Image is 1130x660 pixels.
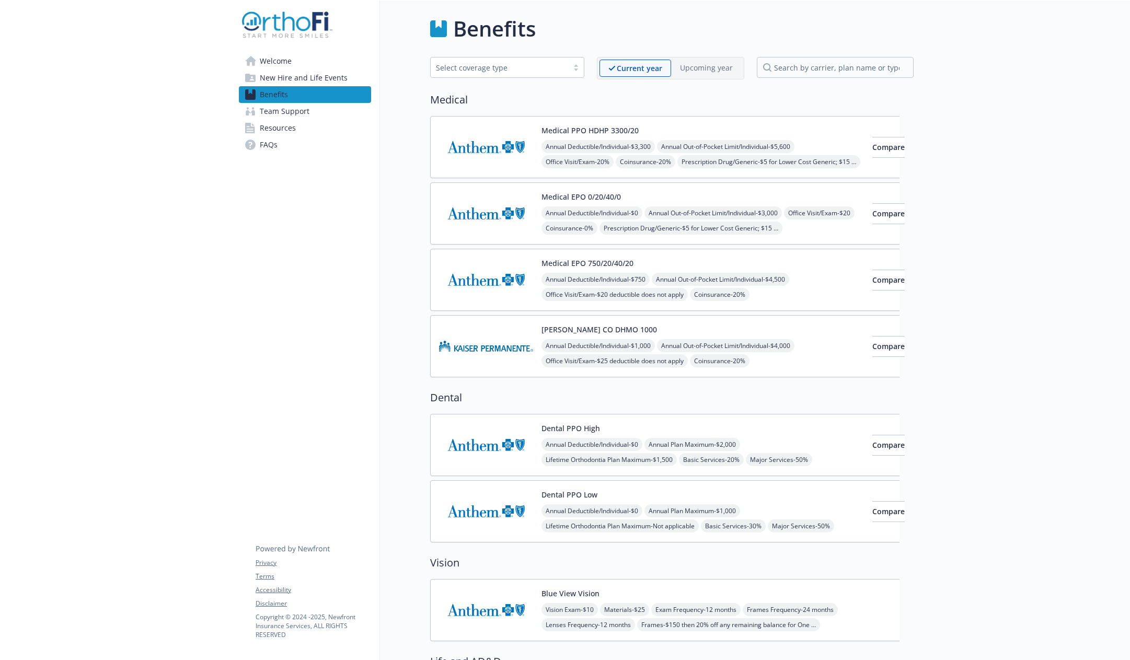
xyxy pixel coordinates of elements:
span: Major Services - 50% [768,519,834,532]
span: Compare [872,506,905,516]
button: Medical EPO 750/20/40/20 [541,258,633,269]
h2: Dental [430,390,914,406]
button: Dental PPO High [541,423,600,434]
span: Annual Out-of-Pocket Limit/Individual - $4,500 [652,273,789,286]
a: Privacy [256,558,371,568]
span: Basic Services - 20% [679,453,744,466]
span: Lifetime Orthodontia Plan Maximum - Not applicable [541,519,699,532]
button: Compare [872,137,905,158]
button: Blue View Vision [541,588,599,599]
img: Anthem Blue Cross carrier logo [439,125,533,169]
h2: Vision [430,555,914,571]
span: Coinsurance - 20% [616,155,675,168]
button: Medical EPO 0/20/40/0 [541,191,621,202]
a: Resources [239,120,371,136]
img: Anthem Blue Cross carrier logo [439,258,533,302]
span: Exam Frequency - 12 months [651,603,741,616]
a: Accessibility [256,585,371,595]
a: Benefits [239,86,371,103]
p: Copyright © 2024 - 2025 , Newfront Insurance Services, ALL RIGHTS RESERVED [256,612,371,639]
span: Coinsurance - 20% [690,288,750,301]
img: Anthem Blue Cross carrier logo [439,588,533,632]
span: Office Visit/Exam - $20 deductible does not apply [541,288,688,301]
span: Annual Deductible/Individual - $750 [541,273,650,286]
span: Welcome [260,53,292,70]
span: Annual Out-of-Pocket Limit/Individual - $4,000 [657,339,794,352]
span: Compare [872,440,905,450]
span: Basic Services - 30% [701,519,766,532]
span: Coinsurance - 20% [690,354,750,367]
a: Team Support [239,103,371,120]
button: Compare [872,203,905,224]
span: Major Services - 50% [746,453,812,466]
a: Terms [256,572,371,581]
h2: Medical [430,92,914,108]
a: New Hire and Life Events [239,70,371,86]
button: Compare [872,336,905,357]
button: Medical PPO HDHP 3300/20 [541,125,639,136]
span: Compare [872,209,905,218]
span: Benefits [260,86,288,103]
span: Upcoming year [671,60,742,77]
img: Kaiser Permanente of Colorado carrier logo [439,324,533,368]
span: Annual Deductible/Individual - $0 [541,206,642,219]
button: Compare [872,435,905,456]
div: Select coverage type [436,62,563,73]
button: [PERSON_NAME] CO DHMO 1000 [541,324,657,335]
span: Annual Deductible/Individual - $0 [541,504,642,517]
input: search by carrier, plan name or type [757,57,914,78]
span: Team Support [260,103,309,120]
span: Compare [872,142,905,152]
span: Annual Deductible/Individual - $3,300 [541,140,655,153]
span: Frames - $150 then 20% off any remaining balance for One pair of eyeglass frames; PLUS Frames: $2... [637,618,820,631]
img: Anthem Blue Cross carrier logo [439,423,533,467]
span: Frames Frequency - 24 months [743,603,838,616]
span: Office Visit/Exam - 20% [541,155,614,168]
span: Compare [872,275,905,285]
button: Compare [872,501,905,522]
span: Lenses Frequency - 12 months [541,618,635,631]
img: Anthem Blue Cross carrier logo [439,489,533,534]
img: Anthem Blue Cross carrier logo [439,191,533,236]
span: Office Visit/Exam - $25 deductible does not apply [541,354,688,367]
a: Disclaimer [256,599,371,608]
span: Office Visit/Exam - $20 [784,206,855,219]
span: FAQs [260,136,278,153]
span: Annual Deductible/Individual - $1,000 [541,339,655,352]
span: Prescription Drug/Generic - $5 for Lower Cost Generic; $15 for Generic [599,222,782,235]
span: Lifetime Orthodontia Plan Maximum - $1,500 [541,453,677,466]
p: Upcoming year [680,62,733,73]
span: New Hire and Life Events [260,70,348,86]
button: Compare [872,270,905,291]
span: Resources [260,120,296,136]
span: Annual Plan Maximum - $1,000 [644,504,740,517]
span: Annual Deductible/Individual - $0 [541,438,642,451]
a: Welcome [239,53,371,70]
span: Vision Exam - $10 [541,603,598,616]
span: Annual Plan Maximum - $2,000 [644,438,740,451]
span: Annual Out-of-Pocket Limit/Individual - $3,000 [644,206,782,219]
p: Current year [617,63,662,74]
span: Materials - $25 [600,603,649,616]
h1: Benefits [453,13,536,44]
span: Annual Out-of-Pocket Limit/Individual - $5,600 [657,140,794,153]
button: Dental PPO Low [541,489,597,500]
a: FAQs [239,136,371,153]
span: Coinsurance - 0% [541,222,597,235]
span: Prescription Drug/Generic - $5 for Lower Cost Generic; $15 for Generic [677,155,860,168]
span: Compare [872,341,905,351]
